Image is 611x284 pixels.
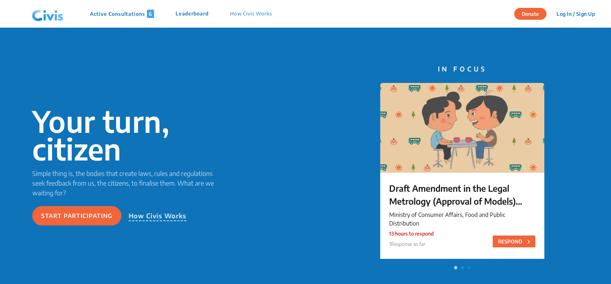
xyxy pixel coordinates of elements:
[32,206,121,225] button: Start participating
[32,107,224,163] p: Your turn, citizen
[32,168,224,197] p: Simple thing is, the bodies that create laws, rules and regulations seek feedback from us, the ci...
[391,241,425,247] span: Response so far
[90,10,154,18] p: Active Consultations
[389,182,535,208] p: Draft Amendment in the Legal Metrology (Approval of Models) Rules, 2011
[230,10,272,18] p: How Civis Works
[389,230,434,237] p: 13 hours to respond
[380,64,544,74] p: IN FOCUS
[147,10,154,18] span: 6
[514,8,546,20] button: Donate
[389,240,434,248] p: 1
[29,3,66,25] img: navlogo.png
[552,8,600,19] button: Log In / Sign Up
[514,10,552,17] a: Donate
[389,210,535,228] p: Ministry of Consumer Affairs, Food and Public Distribution
[129,211,187,221] p: How Civis Works
[176,10,209,18] p: Leaderboard
[493,236,535,247] button: RESPOND
[380,83,544,262] a: Draft Amendment in the Legal Metrology (Approval of Models) Rules, 2011Ministry of Consumer Affai...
